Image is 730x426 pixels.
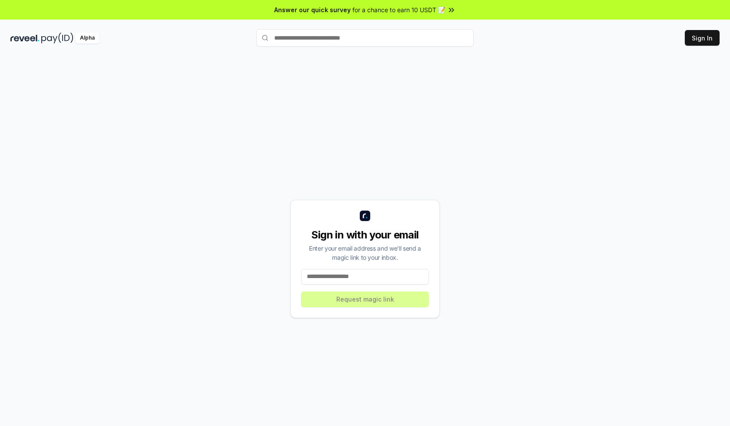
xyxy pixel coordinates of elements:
[685,30,720,46] button: Sign In
[274,5,351,14] span: Answer our quick survey
[360,211,370,221] img: logo_small
[10,33,40,44] img: reveel_dark
[301,228,429,242] div: Sign in with your email
[301,244,429,262] div: Enter your email address and we’ll send a magic link to your inbox.
[352,5,445,14] span: for a chance to earn 10 USDT 📝
[75,33,100,44] div: Alpha
[41,33,73,44] img: pay_id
